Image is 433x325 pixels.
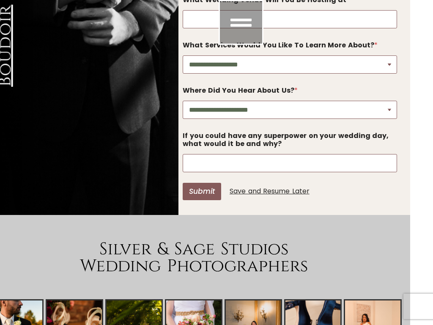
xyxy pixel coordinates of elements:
label: What Services Would You Like To Learn More About? [183,41,397,49]
label: If you could have any superpower on your wedding day, what would it be and why? [183,132,397,148]
a: Save and Resume Later [230,186,310,196]
label: Where Did You Hear About Us? [183,86,397,94]
button: Submit [183,183,221,200]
